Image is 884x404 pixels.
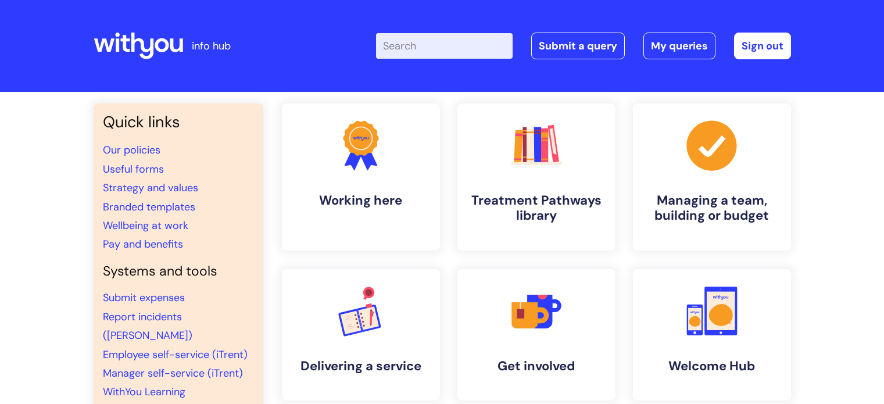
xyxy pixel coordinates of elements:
p: info hub [192,37,231,55]
h4: Get involved [467,359,606,374]
h4: Treatment Pathways library [467,193,606,224]
a: My queries [643,33,715,59]
a: Report incidents ([PERSON_NAME]) [103,310,192,342]
a: Managing a team, building or budget [633,103,791,251]
a: WithYou Learning [103,385,185,399]
a: Submit expenses [103,291,185,305]
a: Delivering a service [282,269,440,401]
a: Branded templates [103,200,195,214]
input: Search [376,33,513,59]
a: Manager self-service (iTrent) [103,366,243,380]
a: Our policies [103,143,160,157]
h4: Welcome Hub [642,359,782,374]
a: Wellbeing at work [103,219,188,233]
h4: Delivering a service [291,359,431,374]
a: Working here [282,103,440,251]
a: Get involved [457,269,615,401]
h4: Working here [291,193,431,208]
a: Submit a query [531,33,625,59]
a: Useful forms [103,162,164,176]
a: Strategy and values [103,181,198,195]
a: Treatment Pathways library [457,103,615,251]
h4: Managing a team, building or budget [642,193,782,224]
a: Sign out [734,33,791,59]
a: Pay and benefits [103,237,183,251]
a: Welcome Hub [633,269,791,401]
div: | - [376,33,791,59]
h3: Quick links [103,113,254,131]
h4: Systems and tools [103,263,254,280]
a: Employee self-service (iTrent) [103,348,248,362]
